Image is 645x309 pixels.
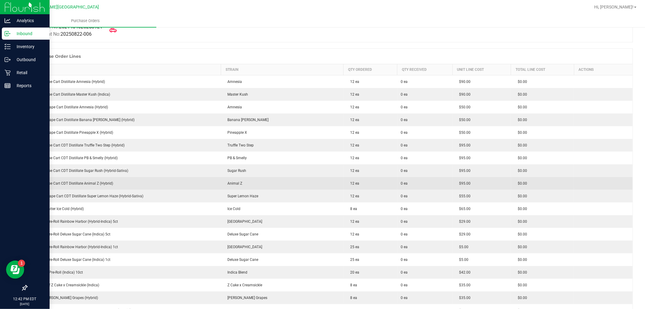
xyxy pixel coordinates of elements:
span: $0.00 [515,296,527,300]
span: Indica Blend [225,270,248,274]
span: [PERSON_NAME] Grapes [225,296,268,300]
span: $5.00 [456,245,468,249]
p: [DATE] [3,302,47,306]
span: 12 ea [347,232,359,236]
span: 0 ea [401,257,408,262]
span: Mark as Arrived [107,24,119,36]
span: 0 ea [401,193,408,199]
div: FT 0.5g Pre-Roll Deluxe Sugar Cane (Indica) 1ct [31,257,217,262]
div: FT 1g Vape Cart Distillate Master Kush (Indica) [31,92,217,97]
span: 0 ea [401,143,408,148]
span: $95.00 [456,169,471,173]
div: FT 1g Vape Cart CDT Distillate Truffle Two Step (Hybrid) [31,143,217,148]
div: FT 1g [PERSON_NAME] Grapes (Hybrid) [31,295,217,301]
span: $0.00 [515,258,527,262]
span: Truffle Two Step [225,143,254,147]
span: 8 ea [347,283,357,287]
span: Deluxe Sugar Cane [225,258,259,262]
span: $0.00 [515,156,527,160]
p: Inbound [11,30,47,37]
span: Animal Z [225,181,243,186]
span: 12 ea [347,92,359,97]
div: FT 1g Vape Cart CDT Distillate Animal Z (Hybrid) [31,181,217,186]
span: 0 ea [401,155,408,161]
span: Sugar Rush [225,169,246,173]
span: 0 ea [401,117,408,123]
span: 0 ea [401,270,408,275]
span: 0 ea [401,92,408,97]
span: PB & Smelly [225,156,247,160]
span: $95.00 [456,143,471,147]
span: 8 ea [347,207,357,211]
span: Amnesia [225,105,242,109]
span: 12 ea [347,105,359,109]
span: $95.00 [456,181,471,186]
span: 12 ea [347,181,359,186]
span: $35.00 [456,296,471,300]
span: $0.00 [515,92,527,97]
span: $35.00 [456,283,471,287]
span: $50.00 [456,105,471,109]
div: FT 0.5g Pre-Roll Deluxe Sugar Cane (Indica) 5ct [31,232,217,237]
span: Purchase Orders [63,18,108,24]
span: [GEOGRAPHIC_DATA] [225,245,262,249]
div: FT 0.5g Vape Cart Distillate Banana [PERSON_NAME] (Hybrid) [31,117,217,123]
span: 0 ea [401,168,408,173]
inline-svg: Analytics [5,18,11,24]
p: Retail [11,69,47,76]
span: $0.00 [515,283,527,287]
span: $0.00 [515,118,527,122]
th: Strain [221,64,344,75]
span: 12 ea [347,156,359,160]
span: [PERSON_NAME][GEOGRAPHIC_DATA] [24,5,99,10]
span: $0.00 [515,219,527,224]
span: 0 ea [401,206,408,212]
span: 0 ea [401,295,408,301]
span: 0 ea [401,232,408,237]
inline-svg: Inbound [5,31,11,37]
span: Deluxe Sugar Cane [225,232,259,236]
span: [GEOGRAPHIC_DATA] [225,219,262,224]
label: Shipment No: [31,31,92,38]
p: Outbound [11,56,47,63]
div: FT 1g Vape Cart CDT Distillate PB & Smelly (Hybrid) [31,155,217,161]
span: Ice Cold [225,207,241,211]
span: 0 ea [401,104,408,110]
span: $65.00 [456,207,471,211]
span: $50.00 [456,130,471,135]
div: FT 0.35g Pre-Roll (Indica) 10ct [31,270,217,275]
span: 8 ea [347,296,357,300]
span: $0.00 [515,130,527,135]
span: $0.00 [515,80,527,84]
th: Unit Line Cost [452,64,511,75]
span: 20250822-006 [60,31,92,37]
span: 25 ea [347,245,359,249]
iframe: Resource center [6,261,24,279]
span: $0.00 [515,181,527,186]
span: $29.00 [456,219,471,224]
inline-svg: Reports [5,83,11,89]
p: Inventory [11,43,47,50]
p: 12:42 PM EDT [3,296,47,302]
div: FT 0.5g Vape Cart Distillate Amnesia (Hybrid) [31,104,217,110]
a: Purchase Orders [15,15,156,27]
th: Actions [574,64,633,75]
span: $0.00 [515,143,527,147]
inline-svg: Retail [5,70,11,76]
div: FT 1g Vape Cart CDT Distillate Sugar Rush (Hybrid-Sativa) [31,168,217,173]
span: 0 ea [401,282,408,288]
span: $42.00 [456,270,471,274]
span: Super Lemon Haze [225,194,259,198]
span: $0.00 [515,207,527,211]
th: Item [27,64,221,75]
span: 12 ea [347,219,359,224]
span: $95.00 [456,156,471,160]
span: 12 ea [347,143,359,147]
span: 12 ea [347,80,359,84]
span: 20 ea [347,270,359,274]
th: Total Line Cost [511,64,574,75]
span: 0 ea [401,130,408,135]
span: 0 ea [401,219,408,224]
span: Pineapple X [225,130,247,135]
